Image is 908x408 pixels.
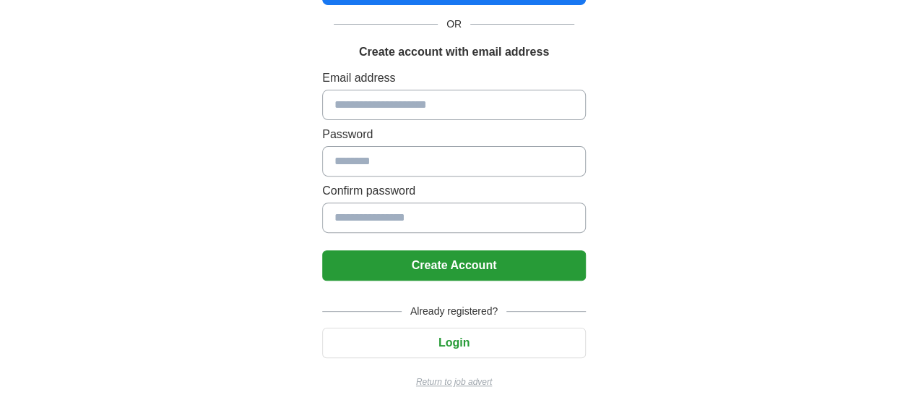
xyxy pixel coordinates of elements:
[322,182,586,200] label: Confirm password
[322,126,586,143] label: Password
[402,304,506,319] span: Already registered?
[322,375,586,388] a: Return to job advert
[322,328,586,358] button: Login
[322,69,586,87] label: Email address
[438,17,470,32] span: OR
[322,336,586,349] a: Login
[322,250,586,281] button: Create Account
[359,43,549,61] h1: Create account with email address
